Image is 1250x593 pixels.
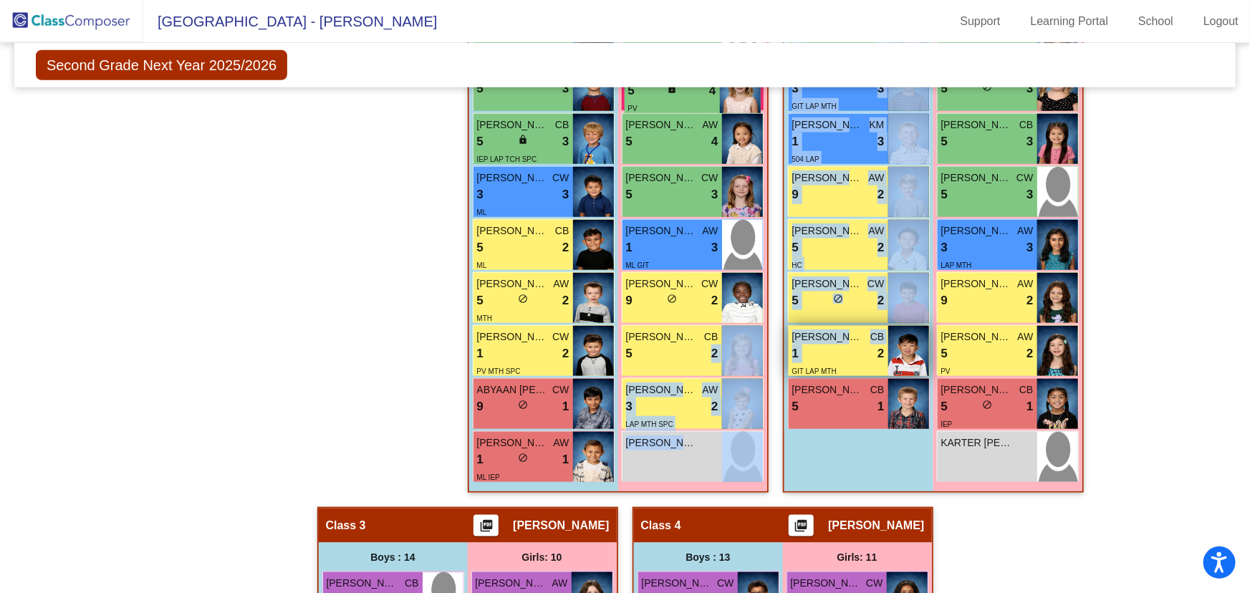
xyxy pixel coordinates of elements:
[833,294,843,304] span: do_not_disturb_alt
[1027,238,1033,257] span: 3
[326,519,366,533] span: Class 3
[642,576,713,591] span: [PERSON_NAME]
[626,329,698,344] span: [PERSON_NAME]
[626,344,633,363] span: 5
[941,132,948,151] span: 5
[941,397,948,416] span: 5
[628,105,638,112] span: PV
[477,261,487,269] span: ML
[562,344,569,363] span: 2
[562,291,569,310] span: 2
[626,117,698,132] span: [PERSON_NAME]
[711,238,718,257] span: 3
[562,79,569,98] span: 3
[477,238,484,257] span: 5
[711,132,718,151] span: 4
[518,453,528,463] span: do_not_disturb_alt
[555,223,569,238] span: CB
[878,397,884,416] span: 1
[518,400,528,410] span: do_not_disturb_alt
[626,276,698,291] span: [PERSON_NAME]
[468,543,617,572] div: Girls: 10
[870,382,884,397] span: CB
[552,382,569,397] span: CW
[711,344,718,363] span: 2
[878,132,884,151] span: 3
[1017,329,1033,344] span: AW
[478,519,495,539] mat-icon: picture_as_pdf
[941,291,948,310] span: 9
[477,79,484,98] span: 5
[555,117,569,132] span: CB
[791,576,862,591] span: [PERSON_NAME]
[866,576,883,591] span: CW
[878,185,884,204] span: 2
[1027,291,1033,310] span: 2
[477,450,484,469] span: 1
[562,397,569,416] span: 1
[477,291,484,310] span: 5
[828,519,924,533] span: [PERSON_NAME]
[641,519,681,533] span: Class 4
[1019,10,1120,33] a: Learning Portal
[792,155,819,163] span: 504 LAP
[1016,170,1033,185] span: CW
[477,382,549,397] span: ABYAAN [PERSON_NAME]
[702,223,718,238] span: AW
[1027,344,1033,363] span: 2
[792,329,864,344] span: [PERSON_NAME]
[477,117,549,132] span: [PERSON_NAME]
[792,344,799,363] span: 1
[941,79,948,98] span: 5
[867,276,884,291] span: CW
[1019,117,1033,132] span: CB
[552,170,569,185] span: CW
[477,397,484,416] span: 9
[562,132,569,151] span: 3
[792,185,799,204] span: 9
[626,223,698,238] span: [PERSON_NAME]
[327,576,398,591] span: [PERSON_NAME] [PERSON_NAME]
[941,382,1013,397] span: [PERSON_NAME]
[477,435,549,450] span: [PERSON_NAME]
[477,314,493,322] span: MTH
[702,117,718,132] span: AW
[792,397,799,416] span: 5
[1017,223,1033,238] span: AW
[36,50,287,80] span: Second Grade Next Year 2025/2026
[562,450,569,469] span: 1
[792,79,799,98] span: 3
[941,344,948,363] span: 5
[626,397,633,416] span: 3
[143,10,437,33] span: [GEOGRAPHIC_DATA] - [PERSON_NAME]
[553,435,569,450] span: AW
[701,170,718,185] span: CW
[667,294,677,304] span: do_not_disturb_alt
[792,238,799,257] span: 5
[709,82,716,100] span: 4
[941,435,1013,450] span: KARTER [PERSON_NAME]
[626,170,698,185] span: [PERSON_NAME]
[792,382,864,397] span: [PERSON_NAME]
[792,132,799,151] span: 1
[1127,10,1185,33] a: School
[552,576,567,591] span: AW
[477,132,484,151] span: 5
[626,238,633,257] span: 1
[628,82,635,100] span: 5
[878,344,884,363] span: 2
[792,261,802,269] span: HC
[626,185,633,204] span: 5
[477,329,549,344] span: [PERSON_NAME] [PERSON_NAME]
[552,329,569,344] span: CW
[477,185,484,204] span: 3
[711,185,718,204] span: 3
[711,291,718,310] span: 2
[783,543,932,572] div: Girls: 11
[941,117,1013,132] span: [PERSON_NAME]
[868,170,884,185] span: AW
[941,238,948,257] span: 3
[477,170,549,185] span: [PERSON_NAME] [PERSON_NAME]
[793,519,810,539] mat-icon: picture_as_pdf
[626,420,674,428] span: LAP MTH SPC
